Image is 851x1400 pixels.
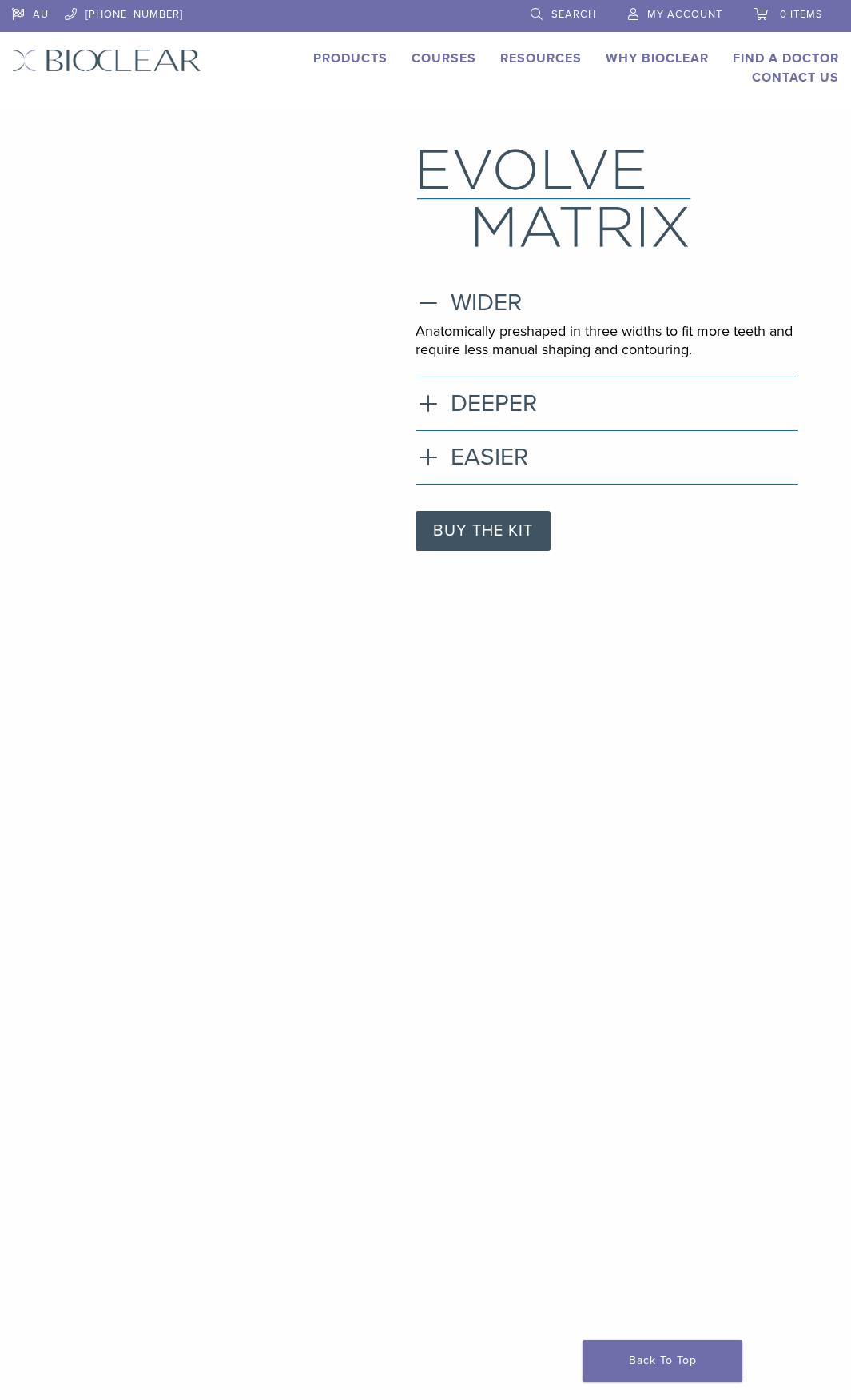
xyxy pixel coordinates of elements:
[416,289,798,317] h3: WIDER
[412,50,476,66] a: Courses
[313,50,388,66] a: Products
[12,49,201,72] img: Bioclear
[780,8,823,21] span: 0 items
[416,511,551,551] a: BUY THE KIT
[647,8,722,21] span: My Account
[733,50,839,66] a: Find A Doctor
[416,389,798,418] h3: DEEPER
[416,443,798,472] h3: EASIER
[606,50,709,66] a: Why Bioclear
[752,70,839,86] a: Contact Us
[500,50,582,66] a: Resources
[551,8,596,21] span: Search
[416,322,798,360] p: Anatomically preshaped in three widths to fit more teeth and require less manual shaping and cont...
[583,1340,742,1382] a: Back To Top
